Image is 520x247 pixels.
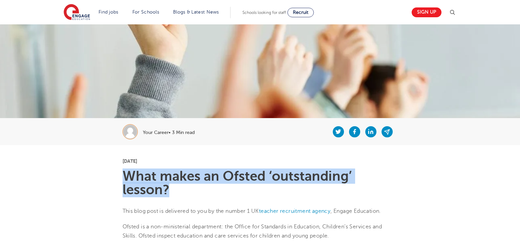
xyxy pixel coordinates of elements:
a: Recruit [287,8,314,17]
p: Your Career• 3 Min read [143,130,195,135]
img: Engage Education [64,4,90,21]
a: Find jobs [99,9,118,15]
span: Ofsted is a non-ministerial department: the Office for Standards in Education, Children’s Service... [123,224,382,239]
a: Blogs & Latest News [173,9,219,15]
a: Sign up [412,7,441,17]
span: Recruit [293,10,308,15]
span: Schools looking for staff [242,10,286,15]
a: For Schools [132,9,159,15]
p: [DATE] [123,159,398,163]
h1: What makes an Ofsted ‘outstanding’ lesson? [123,170,398,197]
a: teacher recruitment agency [259,208,330,214]
span: This blog post is delivered to you by the number 1 UK , Engage Education. [123,208,381,214]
